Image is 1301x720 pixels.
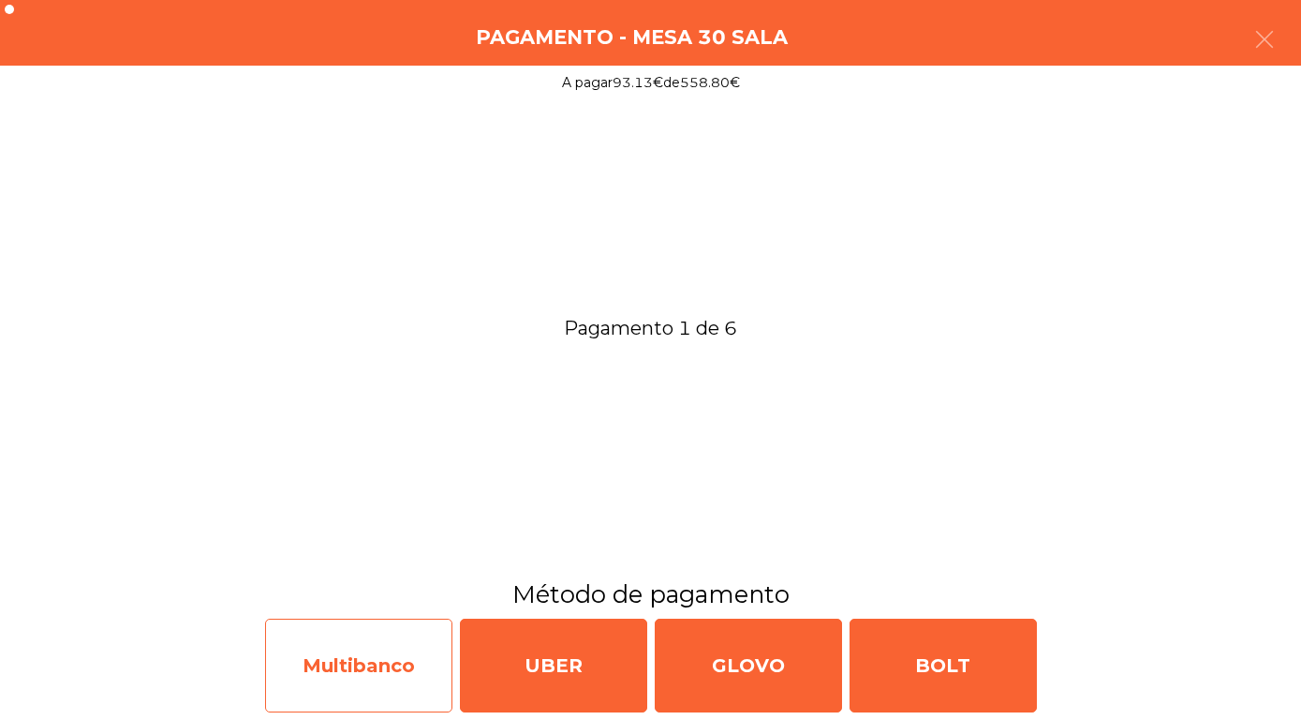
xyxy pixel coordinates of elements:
div: BOLT [850,619,1037,712]
div: GLOVO [655,619,842,712]
span: A pagar [562,74,613,91]
h3: Método de pagamento [14,577,1287,611]
span: de [663,74,680,91]
span: 558.80€ [680,74,740,91]
span: Pagamento 1 de 6 [22,310,1279,346]
div: Multibanco [265,619,452,712]
h4: Pagamento - Mesa 30 Sala [476,23,788,52]
div: UBER [460,619,647,712]
span: 93.13€ [613,74,663,91]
